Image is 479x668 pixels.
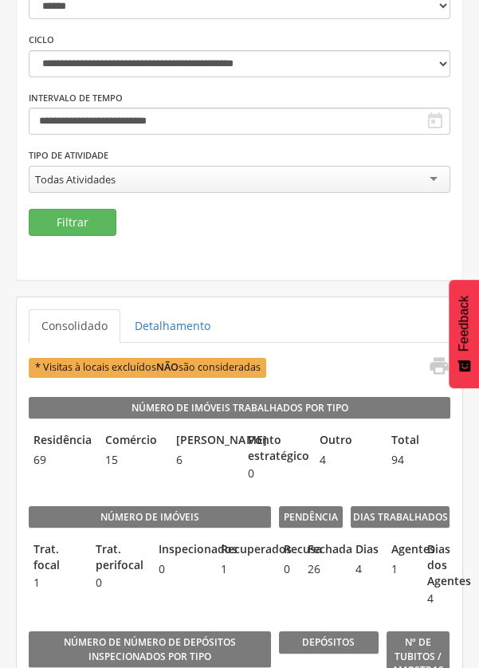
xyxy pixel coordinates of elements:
i:  [427,355,450,377]
legend: Trat. focal [29,541,83,573]
a: Consolidado [29,309,120,343]
span: 1 [216,561,270,577]
button: Feedback - Mostrar pesquisa [449,280,479,388]
span: 26 [303,561,319,577]
legend: Total [387,432,450,450]
legend: Depósitos [279,631,379,654]
span: 0 [243,466,307,481]
span: 69 [29,452,92,468]
span: 0 [154,561,208,577]
a: Detalhamento [122,309,223,343]
legend: Dias Trabalhados [351,506,450,529]
legend: Outro [315,432,379,450]
span: 4 [351,561,379,577]
legend: Número de Imóveis Trabalhados por Tipo [29,397,450,419]
span: 94 [387,452,450,468]
label: Intervalo de Tempo [29,92,123,104]
span: 4 [315,452,379,468]
b: NÃO [156,360,179,374]
legend: Fechada [303,541,319,560]
legend: Ponto estratégico [243,432,307,464]
label: Tipo de Atividade [29,149,108,162]
span: 1 [387,561,414,577]
span: 0 [91,575,145,591]
legend: Dias [351,541,379,560]
legend: Agentes [387,541,414,560]
legend: Trat. perifocal [91,541,145,573]
legend: Número de Número de Depósitos Inspecionados por Tipo [29,631,271,667]
legend: Número de imóveis [29,506,271,529]
span: 15 [100,452,164,468]
legend: Recusa [279,541,295,560]
span: 1 [29,575,83,591]
legend: Dias dos Agentes [422,541,450,589]
a:  [418,355,450,381]
span: 4 [422,591,450,607]
legend: Pendência [279,506,343,529]
label: Ciclo [29,33,54,46]
legend: Comércio [100,432,164,450]
button: Filtrar [29,209,116,236]
legend: Recuperados [216,541,270,560]
span: 6 [171,452,235,468]
span: Feedback [457,296,471,352]
span: 0 [279,561,295,577]
legend: Residência [29,432,92,450]
span: * Visitas à locais excluídos são consideradas [29,358,266,378]
div: Todas Atividades [35,172,116,187]
legend: [PERSON_NAME] [171,432,235,450]
legend: Inspecionados [154,541,208,560]
i:  [426,112,445,131]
